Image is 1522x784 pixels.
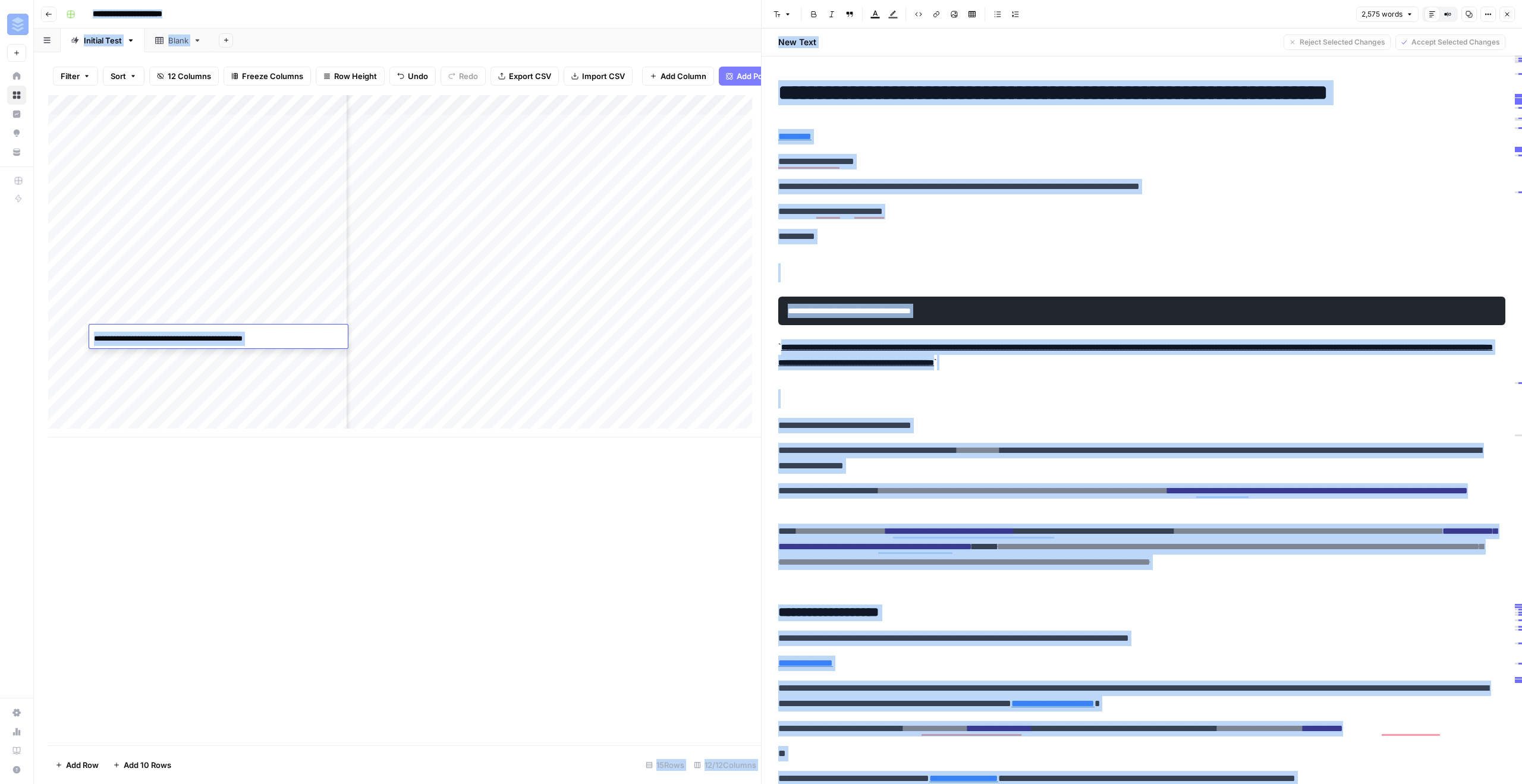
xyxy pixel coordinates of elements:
a: Browse [7,86,26,105]
span: Row Height [334,70,377,82]
span: Add Column [661,70,706,82]
span: Freeze Columns [242,70,303,82]
a: Your Data [7,143,26,162]
button: Add Column [642,67,714,86]
span: Export CSV [509,70,551,82]
a: Initial Test [61,29,145,52]
div: 12/12 Columns [689,755,761,774]
span: Add Row [66,759,99,771]
button: Undo [389,67,436,86]
button: Workspace: Buffer [7,10,26,39]
a: Usage [7,722,26,741]
button: 2,575 words [1356,7,1419,22]
a: Blank [145,29,212,52]
span: 12 Columns [168,70,211,82]
span: Reject Selected Changes [1300,37,1385,48]
button: Add 10 Rows [106,755,178,774]
button: Help + Support [7,760,26,779]
div: Blank [168,34,188,46]
span: Redo [459,70,478,82]
button: Add Row [48,755,106,774]
button: Reject Selected Changes [1284,34,1391,50]
a: Learning Hub [7,741,26,760]
button: Filter [53,67,98,86]
span: Accept Selected Changes [1411,37,1500,48]
button: Export CSV [490,67,559,86]
span: 2,575 words [1361,9,1402,20]
img: Buffer Logo [7,14,29,35]
a: Insights [7,105,26,124]
button: Redo [441,67,486,86]
span: Undo [408,70,428,82]
button: Freeze Columns [224,67,311,86]
button: Import CSV [564,67,633,86]
a: Opportunities [7,124,26,143]
div: Initial Test [84,34,122,46]
button: 12 Columns [149,67,219,86]
h2: New Text [778,36,816,48]
button: Add Power Agent [719,67,809,86]
span: Add Power Agent [737,70,801,82]
a: Home [7,67,26,86]
span: Sort [111,70,126,82]
a: Settings [7,703,26,722]
div: 15 Rows [641,755,689,774]
span: Add 10 Rows [124,759,171,771]
button: Accept Selected Changes [1395,34,1505,50]
span: Filter [61,70,80,82]
button: Row Height [316,67,385,86]
span: Import CSV [582,70,625,82]
button: Sort [103,67,144,86]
